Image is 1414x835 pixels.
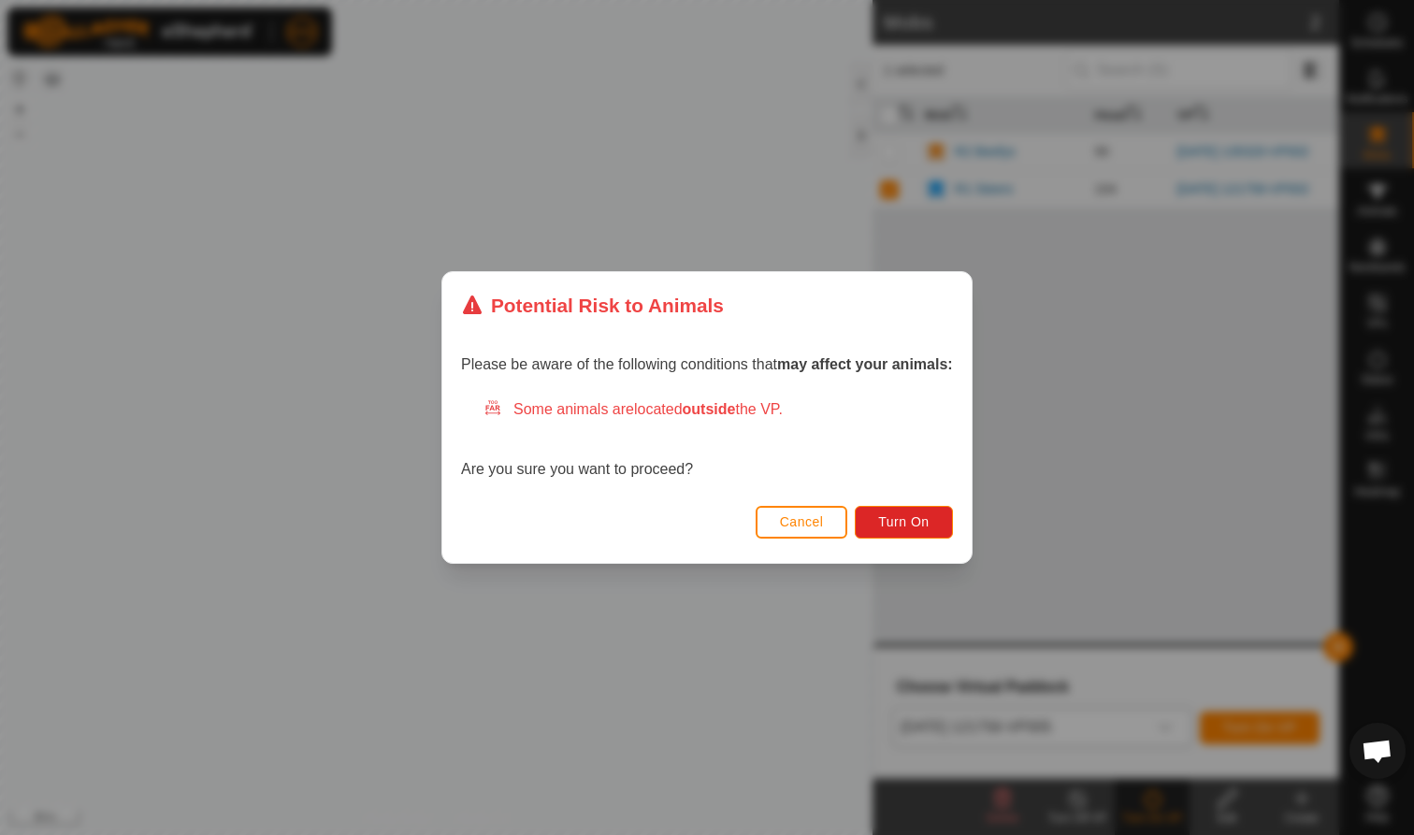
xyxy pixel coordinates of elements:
button: Turn On [856,506,953,539]
div: Potential Risk to Animals [461,291,724,320]
a: Open chat [1349,723,1406,779]
span: located the VP. [634,401,783,417]
strong: may affect your animals: [777,356,953,372]
span: Cancel [780,514,824,529]
div: Some animals are [483,398,953,421]
button: Cancel [756,506,848,539]
span: Turn On [879,514,930,529]
span: Please be aware of the following conditions that [461,356,953,372]
strong: outside [683,401,736,417]
div: Are you sure you want to proceed? [461,398,953,481]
